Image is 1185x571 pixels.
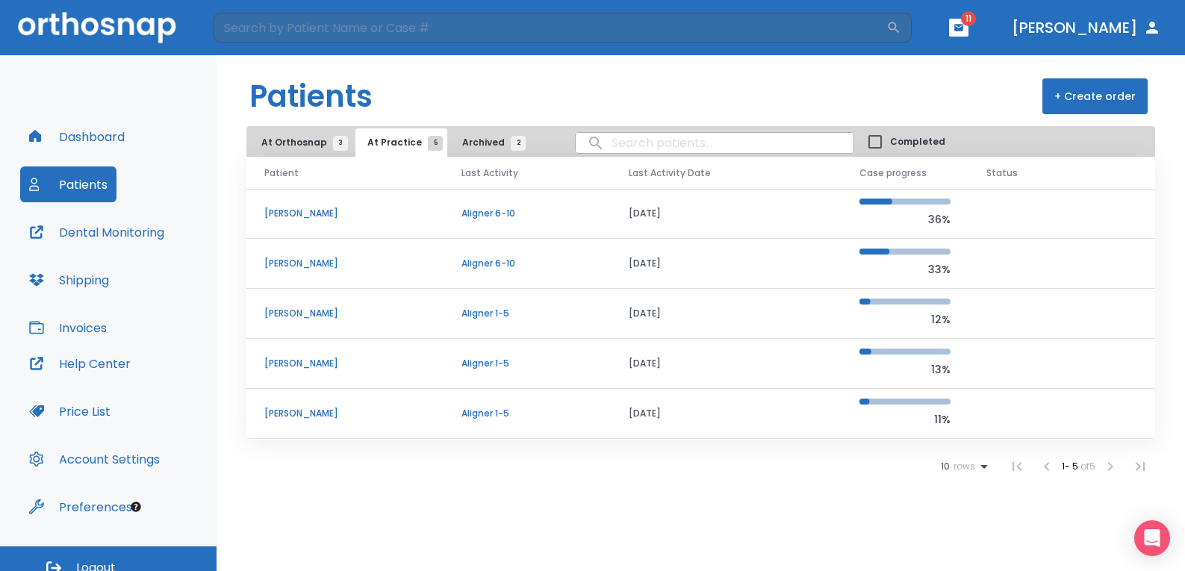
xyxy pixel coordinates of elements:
td: [DATE] [611,289,842,339]
p: [PERSON_NAME] [264,207,426,220]
p: 33% [859,260,951,278]
td: [DATE] [611,339,842,389]
button: Shipping [20,262,118,298]
p: 36% [859,210,951,228]
span: 5 [428,136,443,151]
p: Aligner 1-5 [461,357,592,370]
p: Aligner 6-10 [461,207,592,220]
span: Last Activity [461,166,518,180]
button: + Create order [1042,78,1148,114]
p: 11% [859,411,951,428]
p: 12% [859,311,951,328]
p: [PERSON_NAME] [264,357,426,370]
span: 10 [941,461,950,472]
button: Price List [20,393,119,429]
td: [DATE] [611,239,842,289]
td: [DATE] [611,389,842,439]
p: Aligner 1-5 [461,307,592,320]
span: Completed [890,135,945,149]
p: Aligner 6-10 [461,257,592,270]
span: Case progress [859,166,927,180]
p: Aligner 1-5 [461,407,592,420]
span: 1 - 5 [1062,460,1080,472]
button: [PERSON_NAME] [1006,14,1167,41]
td: [DATE] [611,189,842,239]
span: Patient [264,166,299,180]
span: At Practice [367,136,435,149]
div: tabs [249,128,533,157]
h1: Patients [249,74,373,119]
span: 3 [333,136,348,151]
div: Open Intercom Messenger [1134,520,1170,556]
span: 2 [511,136,526,151]
span: of 5 [1080,460,1095,472]
input: search [576,128,853,157]
p: 13% [859,361,951,378]
span: Last Activity Date [629,166,711,180]
button: Dental Monitoring [20,214,173,250]
span: Archived [462,136,518,149]
button: Preferences [20,489,141,525]
p: [PERSON_NAME] [264,257,426,270]
button: Patients [20,166,116,202]
button: Dashboard [20,119,134,155]
span: 11 [961,11,976,26]
span: At Orthosnap [261,136,340,149]
p: [PERSON_NAME] [264,307,426,320]
div: Tooltip anchor [129,500,143,514]
input: Search by Patient Name or Case # [214,13,886,43]
button: Account Settings [20,441,169,477]
span: Status [986,166,1018,180]
button: Help Center [20,346,140,381]
p: [PERSON_NAME] [264,407,426,420]
button: Invoices [20,310,116,346]
span: rows [950,461,975,472]
img: Orthosnap [18,12,176,43]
